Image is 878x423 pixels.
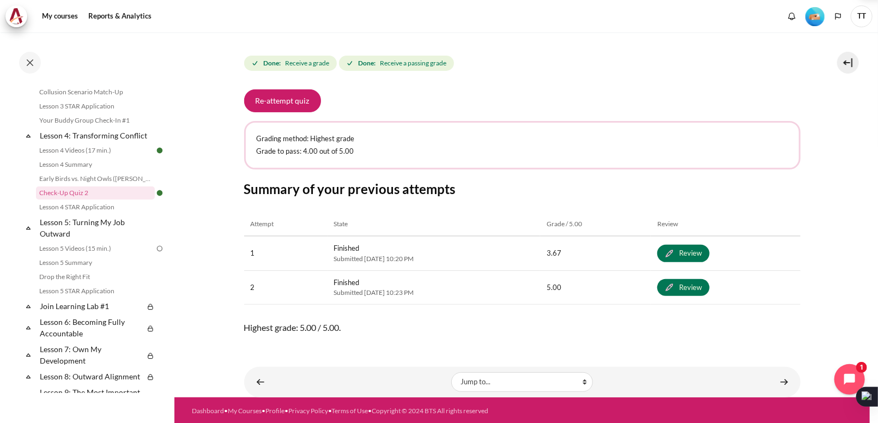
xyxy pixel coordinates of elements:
a: Lesson 6: Becoming Fully Accountable [38,315,144,341]
button: Re-attempt quiz [244,89,321,112]
a: Lesson 7: Own My Development [38,342,144,368]
a: Lesson 4 Summary [36,158,155,171]
td: Finished [328,236,541,270]
a: Profile [265,407,284,415]
a: Terms of Use [331,407,368,415]
a: Review [657,245,710,262]
a: Lesson 9: The Most Important Move [38,385,144,411]
a: Lesson 5 STAR Application [36,285,155,298]
a: Reports & Analytics [84,5,155,27]
a: Drop the Right Fit [36,270,155,283]
div: Level #2 [806,6,825,26]
img: Level #2 [806,7,825,26]
span: Collapse [23,130,34,141]
td: 5.00 [540,270,651,305]
th: State [328,213,541,236]
a: Lesson 4 STAR Application ► [773,371,795,392]
span: Collapse [23,301,34,312]
span: TT [851,5,873,27]
div: Show notification window with no new notifications [784,8,800,25]
a: Dashboard [192,407,224,415]
span: Receive a grade [285,58,329,68]
a: Lesson 4 STAR Application [36,201,155,214]
a: Lesson 8: Outward Alignment [38,369,144,384]
button: Languages [830,8,846,25]
a: Collusion Scenario Match-Up [36,86,155,99]
a: Join Learning Lab #1 [38,299,144,313]
a: Lesson 5 Videos (15 min.) [36,242,155,255]
a: User menu [851,5,873,27]
th: Attempt [244,213,328,236]
span: Collapse [23,349,34,360]
a: Copyright © 2024 BTS All rights reserved [372,407,488,415]
span: Highest grade: 5.00 / 5.00. [244,321,801,334]
p: Grading method: Highest grade [257,134,788,144]
a: Check-Up Quiz 2 [36,186,155,200]
p: Grade to pass: 4.00 out of 5.00 [257,146,788,157]
a: Lesson 4 Videos (17 min.) [36,144,155,157]
span: Collapse [23,322,34,333]
a: My Courses [228,407,262,415]
strong: Done: [263,58,281,68]
a: Privacy Policy [288,407,328,415]
a: Lesson 5: Turning My Job Outward [38,215,155,241]
span: Submitted [DATE] 10:23 PM [334,288,534,298]
a: Level #2 [801,6,829,26]
div: • • • • • [192,406,555,416]
img: Architeck [9,8,24,25]
a: Architeck Architeck [5,5,33,27]
img: To do [155,244,165,253]
span: Submitted [DATE] 10:20 PM [334,254,534,264]
img: Done [155,146,165,155]
span: Collapse [23,222,34,233]
span: Collapse [23,392,34,403]
h3: Summary of your previous attempts [244,180,801,197]
th: Review [651,213,800,236]
a: Your Buddy Group Check-In #1 [36,114,155,127]
a: Review [657,279,710,297]
td: 1 [244,236,328,270]
td: Finished [328,270,541,305]
a: My courses [38,5,82,27]
a: Lesson 5 Summary [36,256,155,269]
a: Lesson 4: Transforming Conflict [38,128,155,143]
img: Done [155,188,165,198]
span: Receive a passing grade [380,58,446,68]
td: 2 [244,270,328,305]
a: Lesson 3 STAR Application [36,100,155,113]
div: Completion requirements for Check-Up Quiz 2 [244,53,456,73]
a: Early Birds vs. Night Owls ([PERSON_NAME]'s Story) [36,172,155,185]
span: Collapse [23,371,34,382]
th: Grade / 5.00 [540,213,651,236]
strong: Done: [358,58,376,68]
td: 3.67 [540,236,651,270]
a: ◄ Early Birds vs. Night Owls (Macro's Story) [250,371,271,392]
